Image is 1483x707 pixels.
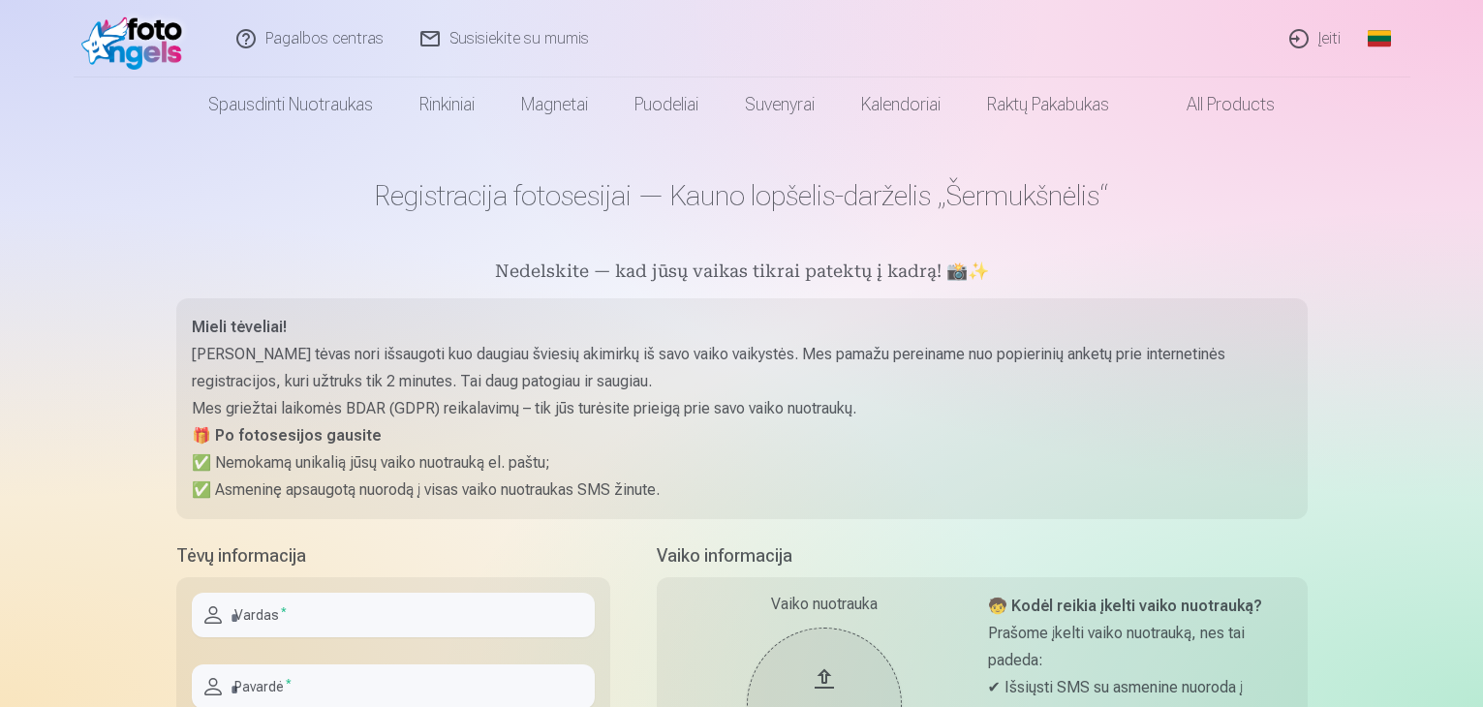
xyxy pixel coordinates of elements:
[611,77,722,132] a: Puodeliai
[192,449,1292,476] p: ✅ Nemokamą unikalią jūsų vaiko nuotrauką el. paštu;
[988,597,1262,615] strong: 🧒 Kodėl reikia įkelti vaiko nuotrauką?
[1132,77,1298,132] a: All products
[81,8,193,70] img: /fa2
[192,476,1292,504] p: ✅ Asmeninę apsaugotą nuorodą į visas vaiko nuotraukas SMS žinute.
[838,77,964,132] a: Kalendoriai
[185,77,396,132] a: Spausdinti nuotraukas
[192,341,1292,395] p: [PERSON_NAME] tėvas nori išsaugoti kuo daugiau šviesių akimirkų iš savo vaiko vaikystės. Mes pama...
[498,77,611,132] a: Magnetai
[176,178,1308,213] h1: Registracija fotosesijai — Kauno lopšelis-darželis „Šermukšnėlis“
[672,593,976,616] div: Vaiko nuotrauka
[396,77,498,132] a: Rinkiniai
[988,620,1292,674] p: Prašome įkelti vaiko nuotrauką, nes tai padeda:
[657,542,1308,569] h5: Vaiko informacija
[722,77,838,132] a: Suvenyrai
[176,260,1308,287] h5: Nedelskite — kad jūsų vaikas tikrai patektų į kadrą! 📸✨
[176,542,610,569] h5: Tėvų informacija
[964,77,1132,132] a: Raktų pakabukas
[192,395,1292,422] p: Mes griežtai laikomės BDAR (GDPR) reikalavimų – tik jūs turėsite prieigą prie savo vaiko nuotraukų.
[192,426,382,445] strong: 🎁 Po fotosesijos gausite
[192,318,287,336] strong: Mieli tėveliai!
